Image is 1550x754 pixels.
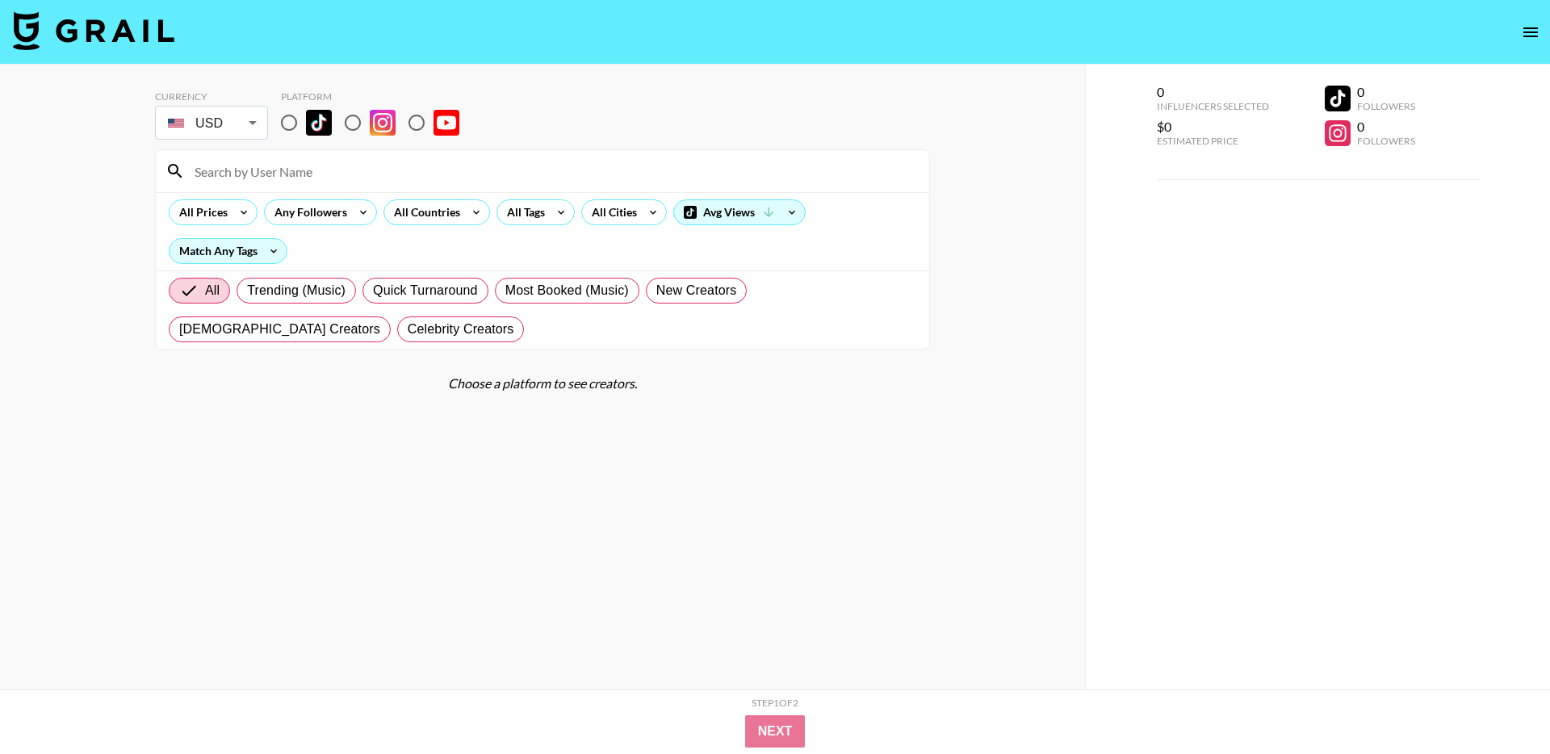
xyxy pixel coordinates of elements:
div: Any Followers [265,200,350,224]
button: Next [745,715,806,748]
div: 0 [1357,84,1415,100]
span: All [205,281,220,300]
div: Followers [1357,100,1415,112]
div: All Cities [582,200,640,224]
img: Instagram [370,110,396,136]
div: USD [158,109,265,137]
span: New Creators [656,281,737,300]
div: $0 [1157,119,1269,135]
span: Quick Turnaround [373,281,478,300]
div: Influencers Selected [1157,100,1269,112]
iframe: Drift Widget Chat Controller [1469,673,1531,735]
div: Currency [155,90,268,103]
div: All Tags [497,200,548,224]
span: [DEMOGRAPHIC_DATA] Creators [179,320,380,339]
div: Match Any Tags [170,239,287,263]
input: Search by User Name [185,158,920,184]
div: Platform [281,90,472,103]
div: 0 [1357,119,1415,135]
img: Grail Talent [13,11,174,50]
div: 0 [1157,84,1269,100]
div: Estimated Price [1157,135,1269,147]
img: TikTok [306,110,332,136]
div: All Prices [170,200,231,224]
span: Trending (Music) [247,281,346,300]
div: Avg Views [674,200,805,224]
div: All Countries [384,200,463,224]
div: Followers [1357,135,1415,147]
div: Choose a platform to see creators. [155,375,930,392]
span: Celebrity Creators [408,320,514,339]
button: open drawer [1514,16,1547,48]
img: YouTube [434,110,459,136]
span: Most Booked (Music) [505,281,629,300]
div: Step 1 of 2 [752,697,798,709]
